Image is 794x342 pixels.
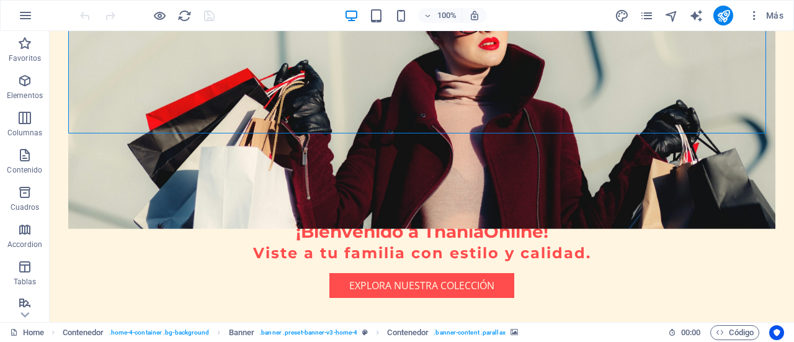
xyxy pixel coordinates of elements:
[748,9,783,22] span: Más
[690,328,692,337] span: :
[668,325,701,340] h6: Tiempo de la sesión
[7,128,43,138] p: Columnas
[713,6,733,25] button: publish
[362,329,368,336] i: Este elemento es un preajuste personalizable
[63,325,518,340] nav: breadcrumb
[7,91,43,101] p: Elementos
[614,8,629,23] button: design
[639,8,654,23] button: pages
[11,202,40,212] p: Cuadros
[259,325,357,340] span: . banner .preset-banner-v3-home-4
[418,8,462,23] button: 100%
[109,325,210,340] span: . home-4-container .bg-background
[14,277,37,287] p: Tablas
[689,8,703,23] button: text_generator
[10,325,44,340] a: Haz clic para cancelar la selección y doble clic para abrir páginas
[437,8,457,23] h6: 100%
[689,9,703,23] i: AI Writer
[387,325,429,340] span: Haz clic para seleccionar y doble clic para editar
[177,9,192,23] i: Volver a cargar página
[664,9,679,23] i: Navegador
[177,8,192,23] button: reload
[681,325,700,340] span: 00 00
[716,325,754,340] span: Código
[469,10,480,21] i: Al redimensionar, ajustar el nivel de zoom automáticamente para ajustarse al dispositivo elegido.
[640,9,654,23] i: Páginas (Ctrl+Alt+S)
[7,165,42,175] p: Contenido
[511,329,518,336] i: Este elemento contiene un fondo
[710,325,759,340] button: Código
[615,9,629,23] i: Diseño (Ctrl+Alt+Y)
[716,9,731,23] i: Publicar
[9,53,41,63] p: Favoritos
[769,325,784,340] button: Usercentrics
[63,325,104,340] span: Haz clic para seleccionar y doble clic para editar
[434,325,505,340] span: . banner-content .parallax
[7,240,42,250] p: Accordion
[743,6,788,25] button: Más
[664,8,679,23] button: navigator
[229,325,255,340] span: Haz clic para seleccionar y doble clic para editar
